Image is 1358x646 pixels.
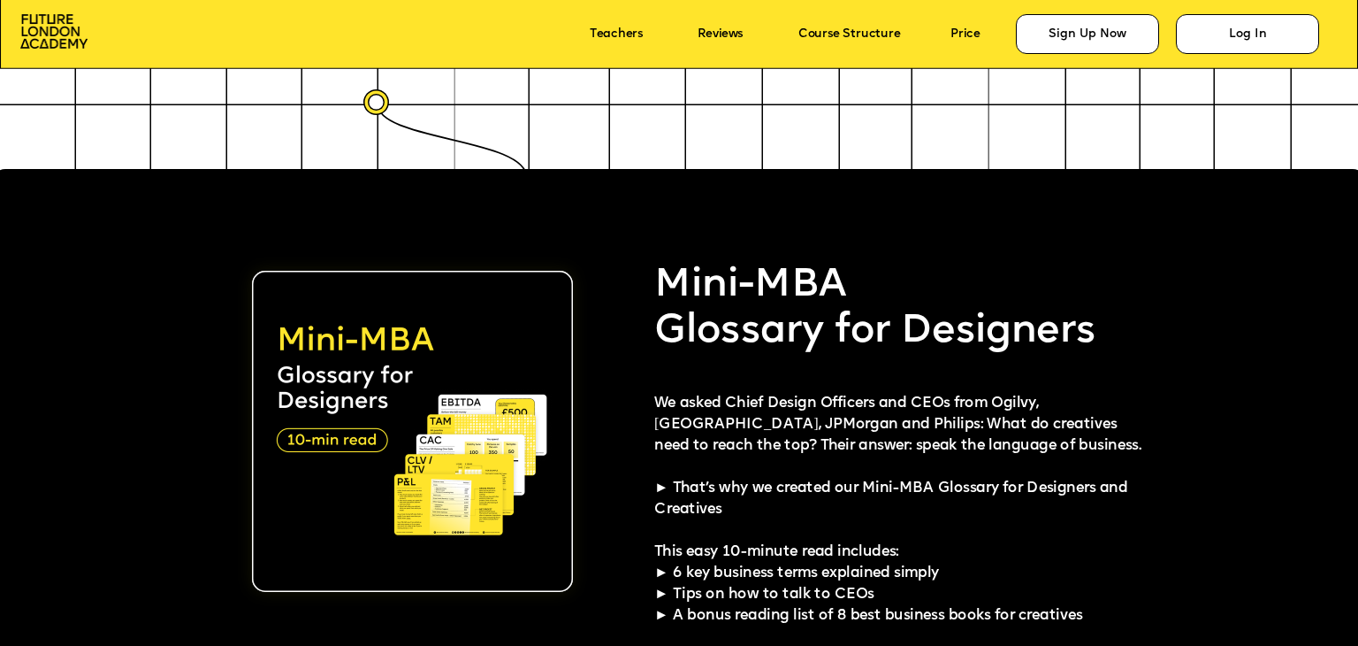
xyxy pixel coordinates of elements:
a: Price [950,27,980,41]
span: Mini-MBA [654,265,847,306]
a: Course Structure [798,27,901,41]
span: We asked Chief Design Officers and CEOs from Ogilvy, [GEOGRAPHIC_DATA], JPMorgan and Philips: Wha... [654,396,1141,518]
a: Teachers [590,27,643,41]
a: Reviews [698,27,743,41]
span: Glossary for Designers [654,311,1096,353]
img: image-aac980e9-41de-4c2d-a048-f29dd30a0068.png [20,14,88,49]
